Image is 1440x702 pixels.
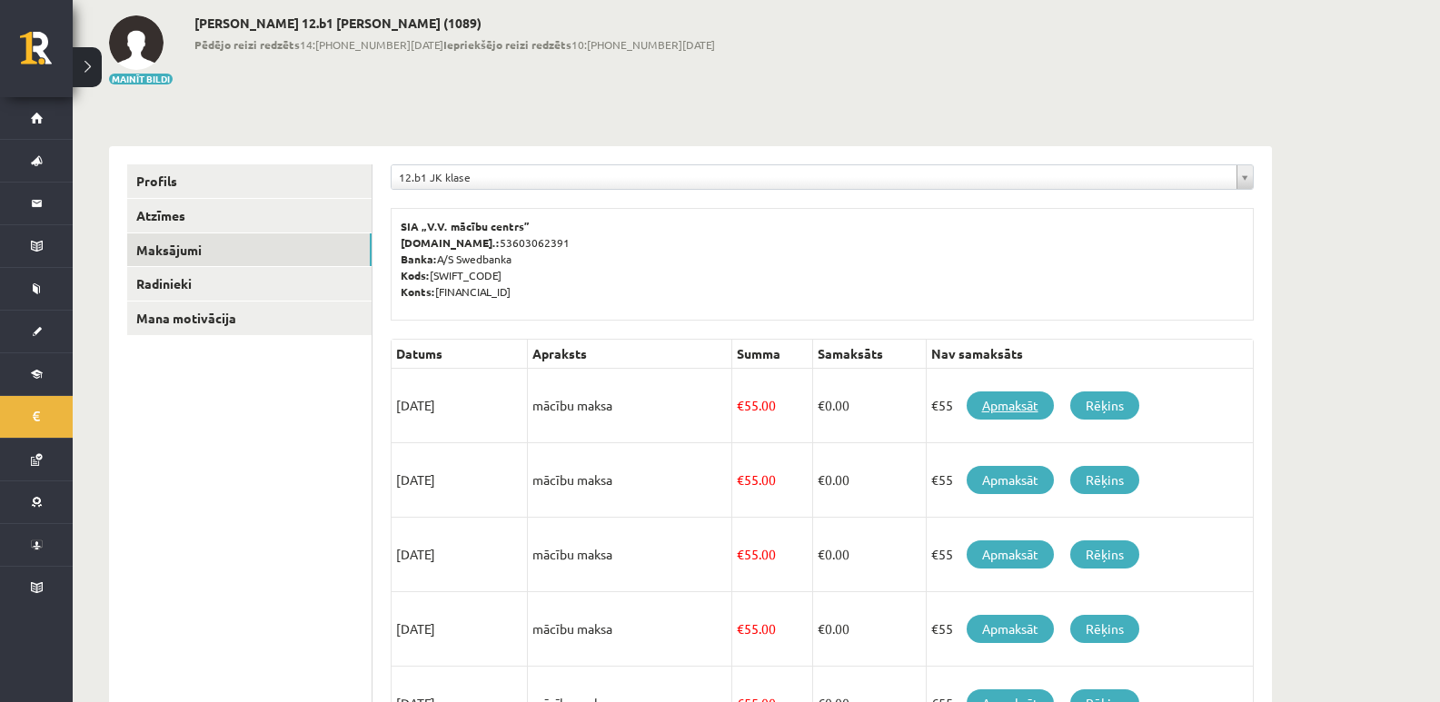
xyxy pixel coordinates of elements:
[401,219,531,233] b: SIA „V.V. mācību centrs”
[818,471,825,488] span: €
[392,443,528,518] td: [DATE]
[732,443,813,518] td: 55.00
[528,443,732,518] td: mācību maksa
[392,369,528,443] td: [DATE]
[127,233,372,267] a: Maksājumi
[967,391,1054,420] a: Apmaksāt
[967,540,1054,569] a: Apmaksāt
[737,397,744,413] span: €
[528,340,732,369] th: Apraksts
[401,268,430,282] b: Kods:
[926,340,1253,369] th: Nav samaksāts
[737,620,744,637] span: €
[818,546,825,562] span: €
[392,165,1253,189] a: 12.b1 JK klase
[1070,540,1139,569] a: Rēķins
[401,252,437,266] b: Banka:
[127,302,372,335] a: Mana motivācija
[528,592,732,667] td: mācību maksa
[20,32,73,77] a: Rīgas 1. Tālmācības vidusskola
[812,592,926,667] td: 0.00
[1070,391,1139,420] a: Rēķins
[967,466,1054,494] a: Apmaksāt
[818,397,825,413] span: €
[926,518,1253,592] td: €55
[1070,466,1139,494] a: Rēķins
[812,443,926,518] td: 0.00
[194,36,715,53] span: 14:[PHONE_NUMBER][DATE] 10:[PHONE_NUMBER][DATE]
[812,340,926,369] th: Samaksāts
[926,369,1253,443] td: €55
[399,165,1229,189] span: 12.b1 JK klase
[127,164,372,198] a: Profils
[127,267,372,301] a: Radinieki
[401,235,500,250] b: [DOMAIN_NAME].:
[392,592,528,667] td: [DATE]
[818,620,825,637] span: €
[812,369,926,443] td: 0.00
[401,218,1244,300] p: 53603062391 A/S Swedbanka [SWIFT_CODE] [FINANCIAL_ID]
[392,340,528,369] th: Datums
[732,340,813,369] th: Summa
[528,518,732,592] td: mācību maksa
[443,37,571,52] b: Iepriekšējo reizi redzēts
[392,518,528,592] td: [DATE]
[732,592,813,667] td: 55.00
[109,74,173,84] button: Mainīt bildi
[127,199,372,232] a: Atzīmes
[926,443,1253,518] td: €55
[528,369,732,443] td: mācību maksa
[732,369,813,443] td: 55.00
[401,284,435,299] b: Konts:
[109,15,164,70] img: Edmunds Andrejevs
[1070,615,1139,643] a: Rēķins
[967,615,1054,643] a: Apmaksāt
[812,518,926,592] td: 0.00
[737,546,744,562] span: €
[194,37,300,52] b: Pēdējo reizi redzēts
[737,471,744,488] span: €
[194,15,715,31] h2: [PERSON_NAME] 12.b1 [PERSON_NAME] (1089)
[926,592,1253,667] td: €55
[732,518,813,592] td: 55.00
